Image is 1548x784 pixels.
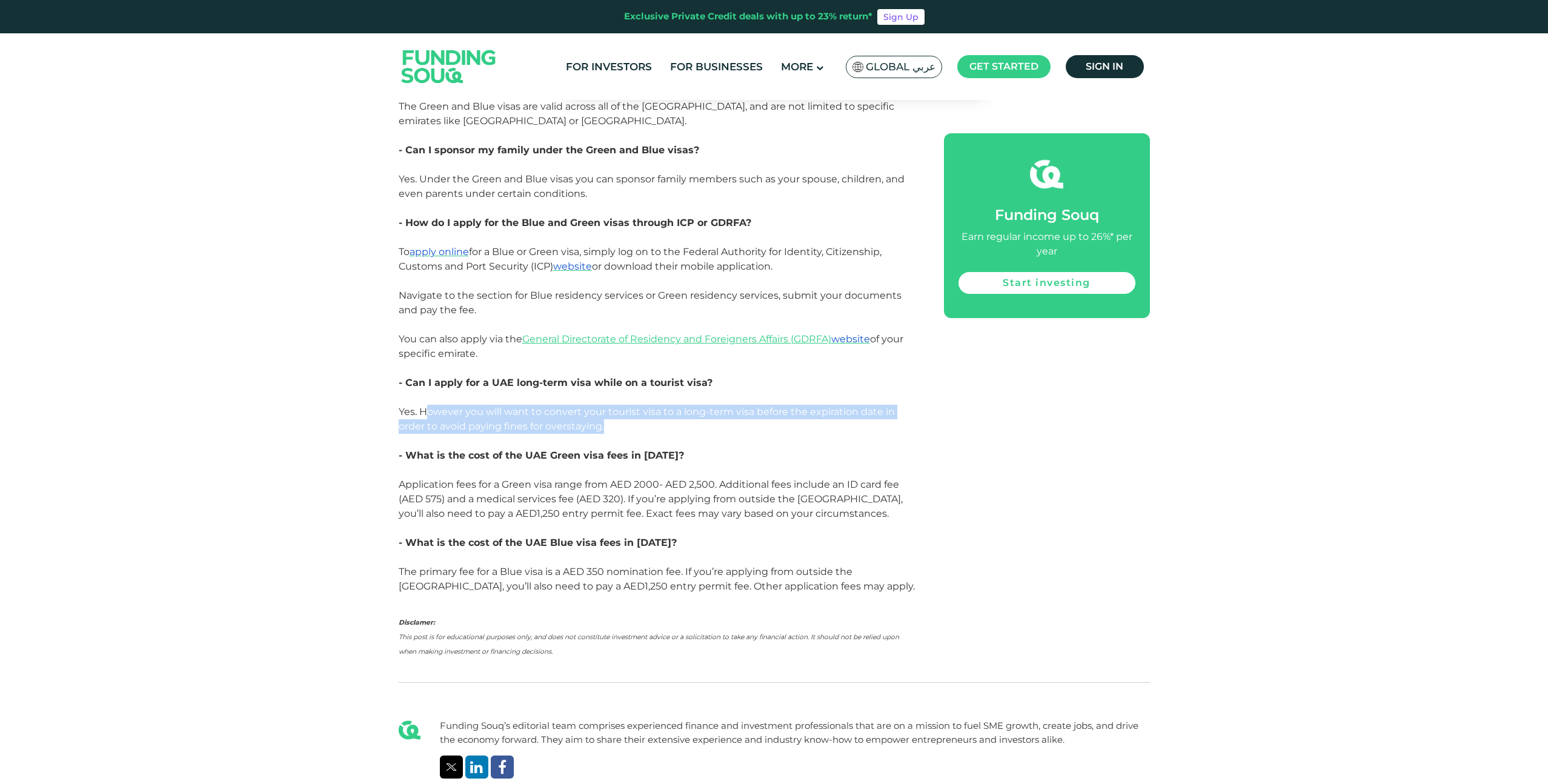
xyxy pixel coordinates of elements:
[781,61,813,73] span: More
[624,10,872,24] div: Exclusive Private Credit deals with up to 23% return*
[667,57,766,77] a: For Businesses
[399,633,899,656] em: This post is for educational purposes only, and does not constitute investment advice or a solici...
[399,246,902,316] span: To for a Blue or Green visa, simply log on to the Federal Authority for Identity, Citizenship, Cu...
[958,230,1135,259] div: Earn regular income up to 26%* per year
[399,217,751,228] span: - How do I apply for the Blue and Green visas through ICP or GDRFA?
[877,9,925,25] a: Sign Up
[995,206,1099,224] span: Funding Souq
[958,272,1135,294] a: Start investing
[1066,55,1144,78] a: Sign in
[399,450,684,461] span: - What is the cost of the UAE Green visa fees in [DATE]?
[563,57,655,77] a: For Investors
[553,261,592,272] a: website
[399,719,420,741] img: Blog Author
[446,763,457,771] img: twitter
[399,144,699,156] span: - Can I sponsor my family under the Green and Blue visas?
[399,333,903,359] span: You can also apply via the of your specific emirate.
[522,333,870,345] a: General Directorate of Residency and Foreigners Affairs (GDRFA)website
[1030,158,1063,191] img: fsicon
[410,246,469,257] a: apply online
[399,619,435,626] em: Disclamer:
[399,377,713,388] span: - Can I apply for a UAE long-term visa while on a tourist visa?
[440,719,1150,746] div: Funding Souq’s editorial team comprises experienced finance and investment professionals that are...
[399,173,905,199] span: Yes. Under the Green and Blue visas you can sponsor family members such as your spouse, children,...
[866,60,935,74] span: Global عربي
[399,406,895,432] span: Yes. However you will want to convert your tourist visa to a long-term visa before the expiration...
[852,62,863,72] img: SA Flag
[399,479,903,519] span: Application fees for a Green visa range from AED 2000- AED 2,500. Additional fees include an ID c...
[399,566,915,592] span: The primary fee for a Blue visa is a AED 350 nomination fee. If you’re applying from outside the ...
[399,537,677,548] span: - What is the cost of the UAE Blue visa fees in [DATE]?
[390,36,508,97] img: Logo
[1086,61,1123,72] span: Sign in
[831,333,870,345] span: website
[399,101,894,127] span: The Green and Blue visas are valid across all of the [GEOGRAPHIC_DATA], and are not limited to sp...
[969,61,1038,72] span: Get started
